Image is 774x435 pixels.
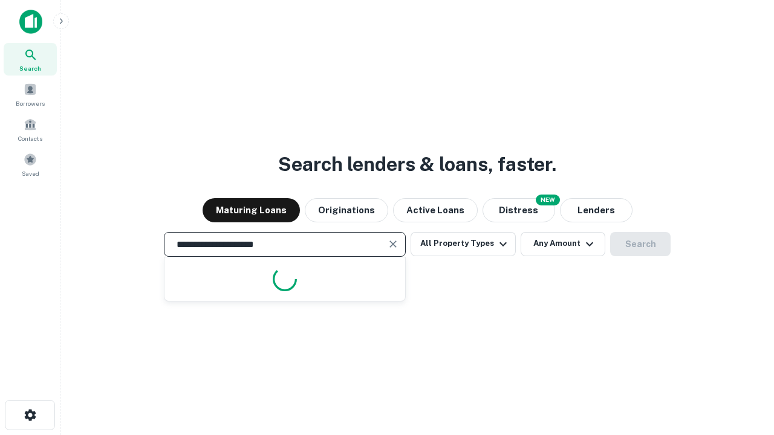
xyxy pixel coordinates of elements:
div: NEW [536,195,560,205]
button: All Property Types [411,232,516,256]
button: Clear [385,236,402,253]
span: Borrowers [16,98,45,108]
button: Originations [305,198,388,222]
a: Saved [4,148,57,181]
button: Any Amount [521,232,605,256]
span: Search [19,63,41,73]
button: Maturing Loans [203,198,300,222]
iframe: Chat Widget [714,338,774,396]
button: Search distressed loans with lien and other non-mortgage details. [483,198,555,222]
span: Contacts [18,134,42,143]
button: Active Loans [393,198,478,222]
h3: Search lenders & loans, faster. [278,150,556,179]
a: Borrowers [4,78,57,111]
span: Saved [22,169,39,178]
img: capitalize-icon.png [19,10,42,34]
a: Search [4,43,57,76]
button: Lenders [560,198,633,222]
a: Contacts [4,113,57,146]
